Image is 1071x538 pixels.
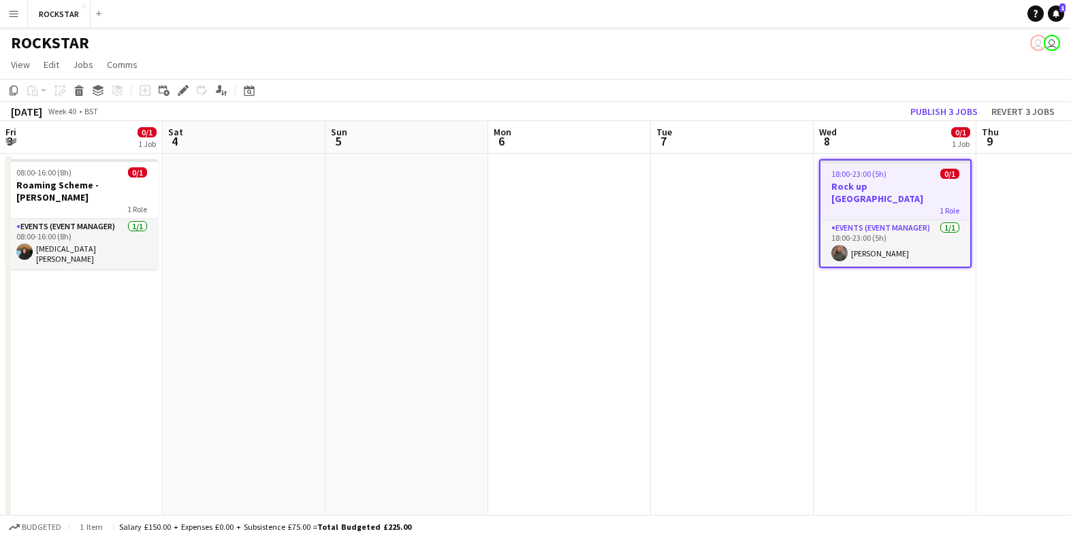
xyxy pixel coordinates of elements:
a: Comms [101,56,143,73]
div: 1 Job [138,139,156,149]
button: Budgeted [7,520,63,535]
span: 1 item [75,522,108,532]
span: 4 [166,133,183,149]
a: View [5,56,35,73]
span: 1 Role [940,205,959,216]
span: 5 [329,133,347,149]
span: 3 [3,133,16,149]
span: Budgeted [22,522,61,532]
button: Revert 3 jobs [986,103,1060,120]
div: 1 Job [952,139,970,149]
h1: ROCKSTAR [11,33,89,53]
span: Edit [44,58,59,71]
app-job-card: 18:00-23:00 (5h)0/1Rock up [GEOGRAPHIC_DATA]1 RoleEvents (Event Manager)1/118:00-23:00 (5h)[PERSO... [819,159,972,268]
app-job-card: 08:00-16:00 (8h)0/1Roaming Scheme - [PERSON_NAME]1 RoleEvents (Event Manager)1/108:00-16:00 (8h)[... [5,159,158,269]
span: 08:00-16:00 (8h) [16,167,71,178]
app-user-avatar: Ed Harvey [1030,35,1046,51]
span: 9 [980,133,999,149]
div: [DATE] [11,105,42,118]
div: BST [84,106,98,116]
span: 0/1 [128,167,147,178]
span: 0/1 [940,169,959,179]
span: Sat [168,126,183,138]
h3: Rock up [GEOGRAPHIC_DATA] [820,180,970,205]
span: Wed [819,126,837,138]
button: ROCKSTAR [28,1,91,27]
span: Thu [982,126,999,138]
div: Salary £150.00 + Expenses £0.00 + Subsistence £75.00 = [119,522,411,532]
span: Mon [494,126,511,138]
span: 0/1 [138,127,157,137]
span: Total Budgeted £225.00 [317,522,411,532]
span: 1 Role [127,204,147,214]
span: View [11,58,30,71]
app-card-role: Events (Event Manager)1/108:00-16:00 (8h)[MEDICAL_DATA][PERSON_NAME] [5,219,158,269]
span: 8 [817,133,837,149]
button: Publish 3 jobs [905,103,983,120]
span: 0/1 [951,127,970,137]
a: Edit [38,56,65,73]
a: 1 [1048,5,1064,22]
h3: Roaming Scheme - [PERSON_NAME] [5,179,158,203]
span: Week 40 [45,106,79,116]
span: Comms [107,58,138,71]
span: 7 [654,133,672,149]
span: Tue [656,126,672,138]
app-user-avatar: Ed Harvey [1044,35,1060,51]
span: Fri [5,126,16,138]
a: Jobs [67,56,99,73]
span: 6 [492,133,511,149]
span: Sun [331,126,347,138]
span: 1 [1059,3,1066,12]
span: Jobs [73,58,93,71]
app-card-role: Events (Event Manager)1/118:00-23:00 (5h)[PERSON_NAME] [820,220,970,267]
span: 18:00-23:00 (5h) [831,169,886,179]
